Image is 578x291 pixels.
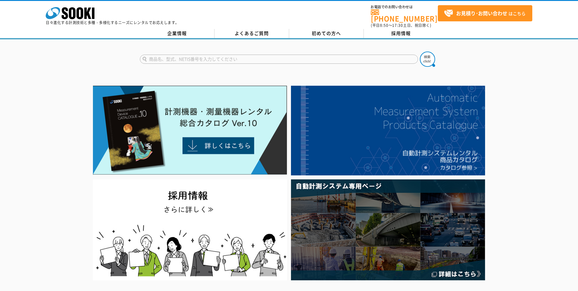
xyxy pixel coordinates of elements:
a: [PHONE_NUMBER] [371,9,438,22]
strong: お見積り･お問い合わせ [456,9,507,17]
img: SOOKI recruit [93,179,287,280]
span: 8:50 [380,23,388,28]
img: Catalog Ver10 [93,86,287,175]
span: 初めての方へ [312,30,341,37]
img: 自動計測システムカタログ [291,86,485,175]
a: よくあるご質問 [215,29,289,38]
a: 初めての方へ [289,29,364,38]
input: 商品名、型式、NETIS番号を入力してください [140,55,418,64]
span: お電話でのお問い合わせは [371,5,438,9]
a: 企業情報 [140,29,215,38]
span: 17:30 [392,23,403,28]
span: はこちら [444,9,526,18]
p: 日々進化する計測技術と多種・多様化するニーズにレンタルでお応えします。 [46,21,179,24]
a: お見積り･お問い合わせはこちら [438,5,532,21]
img: 自動計測システム専用ページ [291,179,485,280]
span: (平日 ～ 土日、祝日除く) [371,23,431,28]
img: btn_search.png [420,52,435,67]
a: 採用情報 [364,29,438,38]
